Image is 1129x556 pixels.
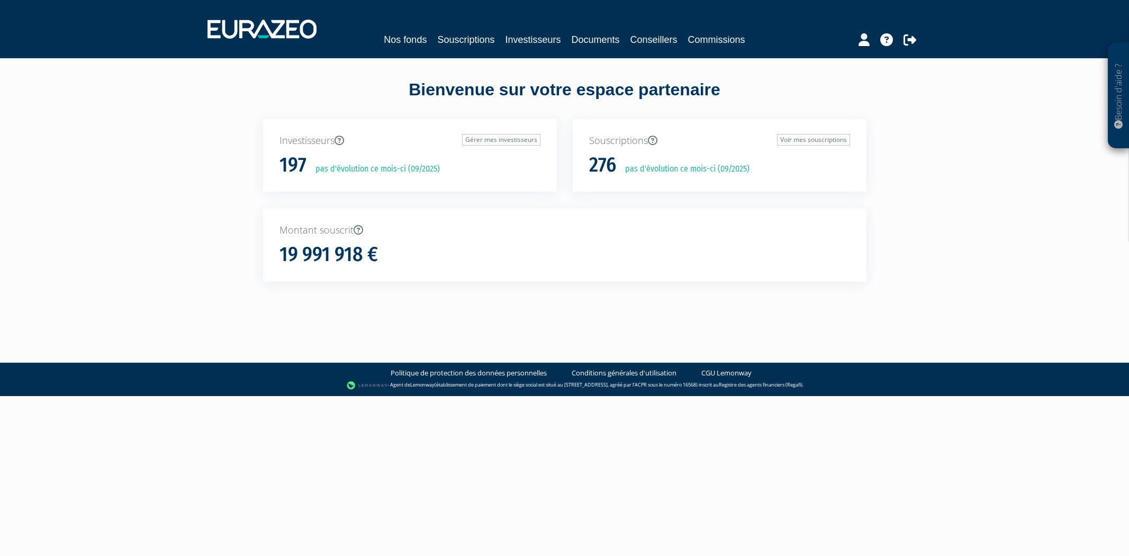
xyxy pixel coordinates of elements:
a: Investisseurs [505,32,561,47]
a: CGU Lemonway [701,368,752,378]
a: Voir mes souscriptions [777,134,850,146]
h1: 197 [279,154,306,176]
div: - Agent de (établissement de paiement dont le siège social est situé au [STREET_ADDRESS], agréé p... [11,380,1118,391]
h1: 276 [589,154,616,176]
a: Lemonway [410,381,435,388]
img: logo-lemonway.png [347,380,387,391]
p: Montant souscrit [279,223,850,237]
p: Besoin d'aide ? [1113,48,1125,144]
p: Souscriptions [589,134,850,148]
div: Bienvenue sur votre espace partenaire [255,78,874,119]
a: Documents [572,32,620,47]
a: Souscriptions [437,32,494,47]
img: 1732889491-logotype_eurazeo_blanc_rvb.png [207,20,317,39]
h1: 19 991 918 € [279,244,378,266]
a: Gérer mes investisseurs [462,134,540,146]
a: Conditions générales d'utilisation [572,368,676,378]
p: pas d'évolution ce mois-ci (09/2025) [308,163,440,175]
a: Conseillers [630,32,678,47]
a: Nos fonds [384,32,427,47]
p: Investisseurs [279,134,540,148]
p: pas d'évolution ce mois-ci (09/2025) [618,163,749,175]
a: Politique de protection des données personnelles [391,368,547,378]
a: Commissions [688,32,745,47]
a: Registre des agents financiers (Regafi) [719,381,802,388]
